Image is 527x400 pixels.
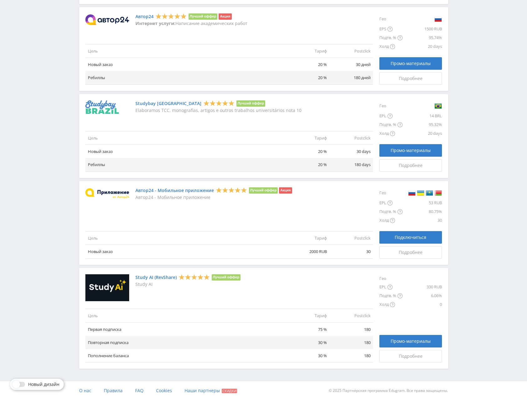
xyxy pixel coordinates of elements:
[286,322,329,336] td: 75 %
[399,163,423,168] span: Подробнее
[85,14,129,25] img: Автор24
[391,339,431,344] span: Промо-материалы
[222,389,237,393] span: Скидки
[379,129,403,138] div: Холд
[212,274,241,281] li: Лучший оффер
[379,100,403,112] div: Гео
[329,71,373,84] td: 180 дней
[155,13,187,19] div: 5 Stars
[391,148,431,153] span: Промо-материалы
[379,283,403,291] div: EPL
[85,336,286,349] td: Повторная подписка
[156,381,172,400] a: Cookies
[286,131,329,145] td: Тариф
[79,381,91,400] a: О нас
[329,309,373,322] td: Postclick
[329,158,373,171] td: 180 days
[329,349,373,362] td: 180
[135,21,247,26] p: Написание академических работ
[189,13,218,20] li: Лучший оффер
[379,300,403,309] div: Холд
[403,207,442,216] div: 80.75%
[286,309,329,322] td: Тариф
[403,283,442,291] div: 330 RUB
[379,231,442,244] button: Подключиться
[403,199,442,207] div: 53 RUB
[379,25,403,33] div: EPS
[379,42,403,51] div: Холд
[379,199,403,207] div: EPL
[329,145,373,158] td: 30 days
[403,33,442,42] div: 95.74%
[286,158,329,171] td: 20 %
[379,187,403,199] div: Гео
[329,322,373,336] td: 180
[379,207,403,216] div: Подтв. %
[135,387,144,393] span: FAQ
[329,231,373,245] td: Postclick
[135,275,177,280] a: Study AI (RevShare)
[286,245,329,258] td: 2000 RUB
[379,112,403,120] div: EPL
[379,120,403,129] div: Подтв. %
[329,245,373,258] td: 30
[379,13,403,25] div: Гео
[399,250,423,255] span: Подробнее
[379,274,403,283] div: Гео
[85,71,286,84] td: Ребиллы
[403,120,442,129] div: 95.32%
[399,354,423,359] span: Подробнее
[85,274,129,301] img: Study AI (RevShare)
[391,61,431,66] span: Промо-материалы
[249,187,278,194] li: Лучший оффер
[156,387,172,393] span: Cookies
[379,335,442,347] a: Промо-материалы
[379,144,442,157] a: Промо-материалы
[403,112,442,120] div: 14 BRL
[104,381,123,400] a: Правила
[135,282,241,287] p: Study AI
[399,76,423,81] span: Подробнее
[379,216,403,225] div: Холд
[85,158,286,171] td: Ребиллы
[85,322,286,336] td: Первая подписка
[286,71,329,84] td: 20 %
[203,100,235,106] div: 5 Stars
[219,13,231,20] li: Акция
[395,235,426,240] span: Подключиться
[329,58,373,71] td: 30 дней
[403,25,442,33] div: 1500 RUB
[329,44,373,58] td: Postclick
[135,195,292,200] p: Автор24 - Мобильное приложение
[185,381,237,400] a: Наши партнеры Скидки
[79,387,91,393] span: О нас
[286,336,329,349] td: 30 %
[135,101,201,106] a: Studybay [GEOGRAPHIC_DATA]
[135,14,154,19] a: Автор24
[85,349,286,362] td: Пополнение баланса
[286,44,329,58] td: Тариф
[379,291,403,300] div: Подтв. %
[85,44,286,58] td: Цель
[85,131,286,145] td: Цель
[135,188,214,193] a: Автор24 - Мобильное приложение
[286,145,329,158] td: 20 %
[28,382,59,387] span: Новый дизайн
[379,159,442,172] a: Подробнее
[379,33,403,42] div: Подтв. %
[379,246,442,259] a: Подробнее
[85,58,286,71] td: Новый заказ
[179,274,210,280] div: 5 Stars
[329,336,373,349] td: 180
[85,100,119,114] img: Studybay Brazil
[85,309,286,322] td: Цель
[135,20,175,26] strong: Интернет услуги:
[329,131,373,145] td: Postclick
[379,72,442,85] a: Подробнее
[403,129,442,138] div: 20 days
[135,381,144,400] a: FAQ
[379,57,442,70] a: Промо-материалы
[403,42,442,51] div: 20 days
[279,187,292,194] li: Акция
[236,100,266,107] li: Лучший оффер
